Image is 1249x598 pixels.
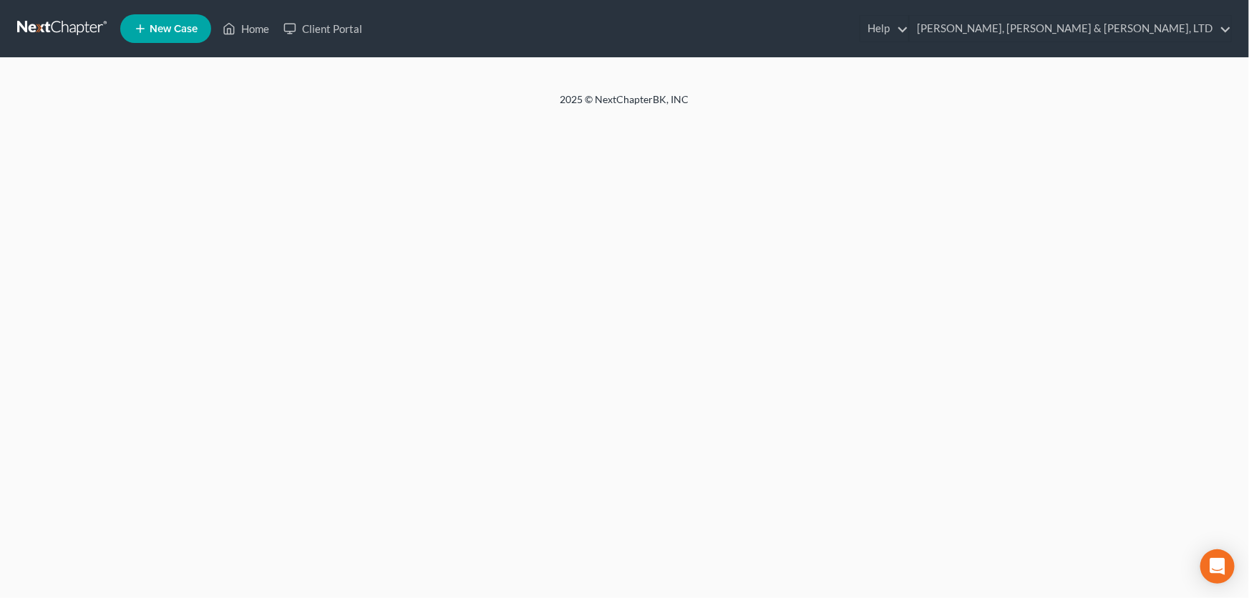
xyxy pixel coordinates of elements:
a: [PERSON_NAME], [PERSON_NAME] & [PERSON_NAME], LTD [910,16,1231,42]
a: Client Portal [276,16,369,42]
div: 2025 © NextChapterBK, INC [217,92,1033,118]
a: Home [215,16,276,42]
div: Open Intercom Messenger [1200,549,1235,584]
a: Help [860,16,908,42]
new-legal-case-button: New Case [120,14,211,43]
